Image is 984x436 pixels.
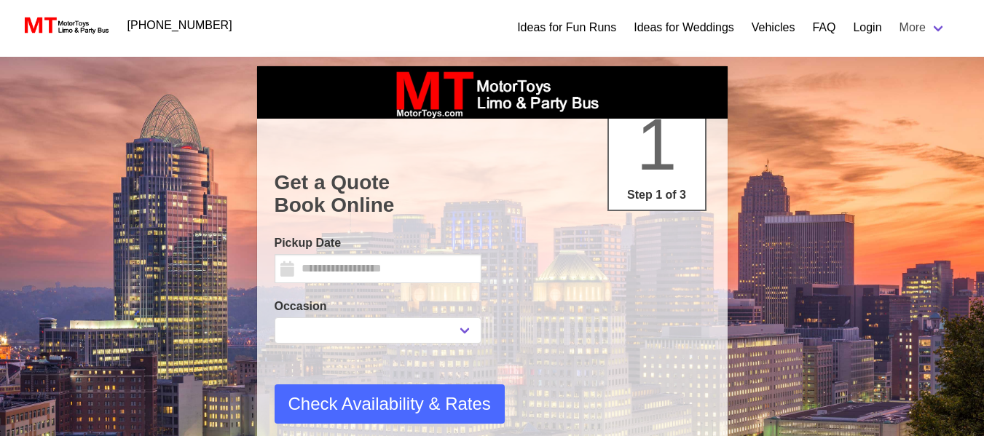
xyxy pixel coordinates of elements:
a: FAQ [812,19,835,36]
button: Check Availability & Rates [275,384,505,424]
h1: Get a Quote Book Online [275,171,710,217]
a: More [891,13,955,42]
span: 1 [637,103,677,185]
label: Pickup Date [275,234,481,252]
img: MotorToys Logo [20,15,110,36]
a: Login [853,19,881,36]
a: Ideas for Fun Runs [517,19,616,36]
a: Vehicles [752,19,795,36]
img: box_logo_brand.jpeg [383,66,602,119]
p: Step 1 of 3 [615,186,699,204]
a: [PHONE_NUMBER] [119,11,241,40]
label: Occasion [275,298,481,315]
a: Ideas for Weddings [634,19,734,36]
span: Check Availability & Rates [288,391,491,417]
